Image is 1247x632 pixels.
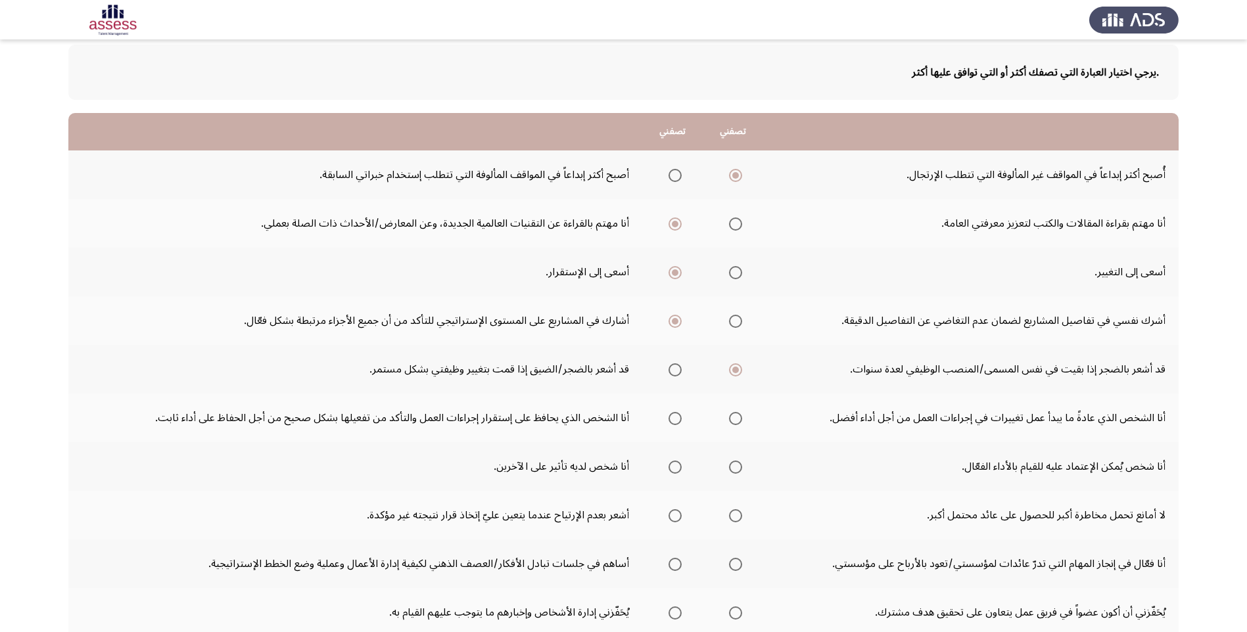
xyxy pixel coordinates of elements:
td: أنا فعّال في إنجاز المهام التي تدرّ عائدات لمؤسستي/تعود بالأرباح على مؤسستي. [763,539,1179,588]
mat-radio-group: Select an option [724,601,742,623]
td: لا أمانع تحمل مخاطرة أكبر للحصول على عائد محتمل أكبر. [763,491,1179,539]
mat-radio-group: Select an option [663,164,682,186]
mat-radio-group: Select an option [724,358,742,380]
mat-radio-group: Select an option [724,504,742,526]
td: أنا مهتم بقراءة المقالات والكتب لتعزيز معرفتي العامة. [763,199,1179,248]
mat-radio-group: Select an option [724,212,742,235]
mat-radio-group: Select an option [663,407,682,429]
mat-radio-group: Select an option [724,261,742,283]
mat-radio-group: Select an option [663,212,682,235]
mat-radio-group: Select an option [724,309,742,332]
td: أنا الشخص الذي يحافظ على إستقرار إجراءات العمل والتأكد من تفعيلها بشكل صحيح من أجل الحفاظ على أدا... [68,394,642,442]
mat-radio-group: Select an option [663,601,682,623]
mat-radio-group: Select an option [724,553,742,575]
td: أساهم في جلسات تبادل الأفكار/العصف الذهني لكيفية إدارة الأعمال وعملية وضع الخطط الإستراتيجية. [68,539,642,588]
td: أشعر بعدم الإرتياح عندما يتعين عليّ إتخاذ قرار نتيجته غير مؤكدة. [68,491,642,539]
td: أنا شخص لديه تأثير على الآخرين. [68,442,642,491]
img: Assess Talent Management logo [1089,1,1179,38]
mat-radio-group: Select an option [663,455,682,478]
td: أسعى إلى التغيير. [763,248,1179,296]
td: أسعى إلى الإستقرار. [68,248,642,296]
mat-radio-group: Select an option [724,164,742,186]
mat-radio-group: Select an option [663,504,682,526]
mat-radio-group: Select an option [663,553,682,575]
td: قد أشعر بالضجر/الضيق إذا قمت بتغيير وظيفتي بشكل مستمر. [68,345,642,394]
td: أنا شخص يُمكن الإعتماد عليه للقيام بالأداء الفعّال. [763,442,1179,491]
td: أصبح أكثر إبداعاً في المواقف المألوفة التي تتطلب إستخدام خبراتي السابقة. [68,150,642,199]
b: .يرجي اختيار العبارة التي تصفك أكثر أو التي توافق عليها أكثر [912,61,1159,83]
td: أنا مهتم بالقراءة عن التقنيات العالمية الجديدة، وعن المعارض/الأحداث ذات الصلة بعملي. [68,199,642,248]
td: قد أشعر بالضجر إذا بقيت في نفس المسمى/المنصب الوظيفي لعدة سنوات. [763,345,1179,394]
mat-radio-group: Select an option [724,455,742,478]
mat-radio-group: Select an option [663,261,682,283]
mat-radio-group: Select an option [663,358,682,380]
td: أُصبح أكثر إبداعاً في المواقف غير المألوفة التي تتطلب الإرتجال. [763,150,1179,199]
mat-radio-group: Select an option [724,407,742,429]
td: أنا الشخص الذي عادةً ما يبدأ عمل تغييرات في إجراءات العمل من أجل أداء أفضل. [763,394,1179,442]
td: أشرك نفسي في تفاصيل المشاريع لضمان عدم التغاضي عن التفاصيل الدقيقة. [763,296,1179,345]
mat-radio-group: Select an option [663,309,682,332]
th: تصفني [642,113,703,150]
img: Assessment logo of Potentiality Assessment R2 (EN/AR) [68,1,158,38]
td: أشارك في المشاريع على المستوى الإستراتيجي للتأكد من أن جميع الأجزاء مرتبطة بشكل فعّال. [68,296,642,345]
th: تصفني [703,113,763,150]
